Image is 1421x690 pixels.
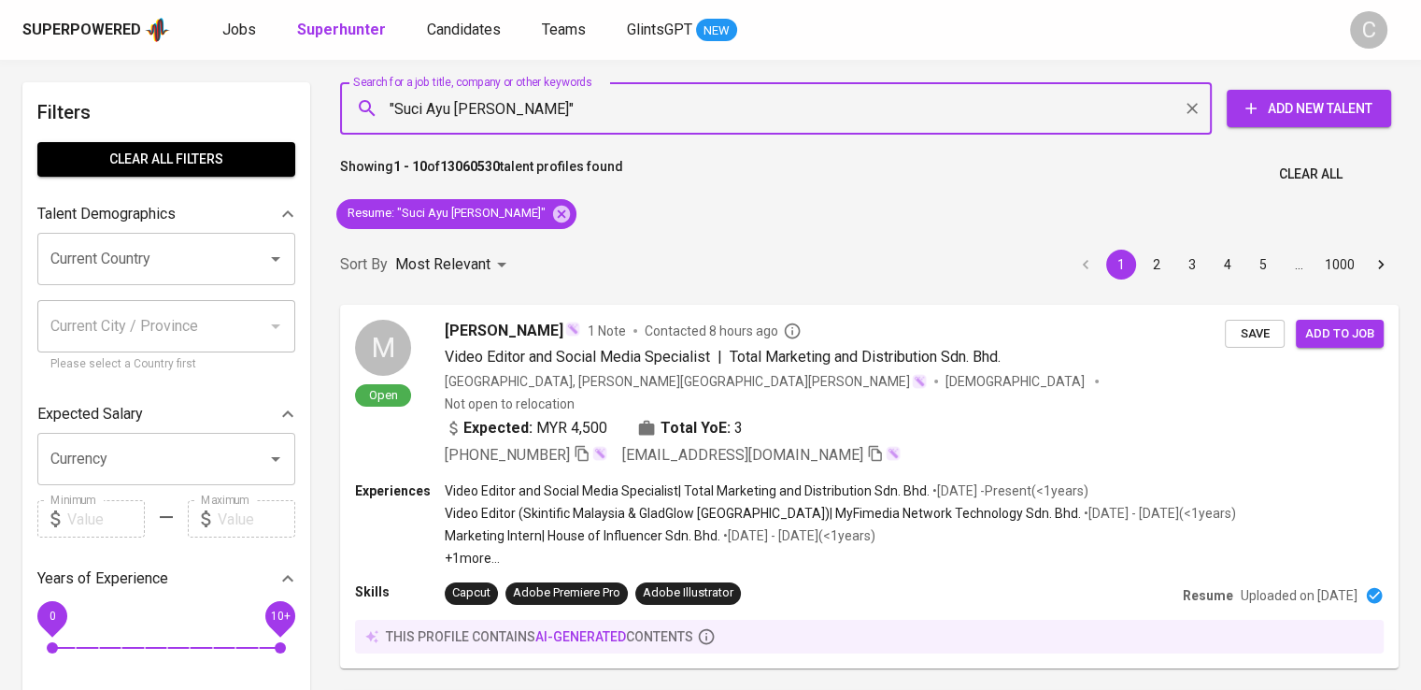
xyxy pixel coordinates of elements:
p: • [DATE] - [DATE] ( <1 years ) [720,526,875,545]
p: Please select a Country first [50,355,282,374]
p: Skills [355,582,445,601]
button: Go to next page [1366,250,1396,280]
span: Clear All [1279,163,1343,186]
span: Total Marketing and Distribution Sdn. Bhd. [730,348,1001,366]
span: 10+ [270,610,290,623]
span: [EMAIL_ADDRESS][DOMAIN_NAME] [622,446,863,464]
span: Open [362,387,405,403]
p: Talent Demographics [37,203,176,225]
span: Clear All filters [52,148,280,171]
p: Expected Salary [37,403,143,425]
button: Clear [1179,95,1205,122]
h6: Filters [37,97,295,127]
span: Save [1234,323,1275,345]
div: Years of Experience [37,560,295,597]
a: MOpen[PERSON_NAME]1 NoteContacted 8 hours agoVideo Editor and Social Media Specialist|Total Marke... [340,305,1399,668]
a: GlintsGPT NEW [627,19,737,42]
p: Not open to relocation [445,395,575,413]
a: Jobs [222,19,260,42]
p: Video Editor and Social Media Specialist | Total Marketing and Distribution Sdn. Bhd. [445,482,930,500]
div: C [1350,11,1387,49]
button: page 1 [1106,250,1136,280]
p: Showing of talent profiles found [340,157,623,192]
input: Value [67,500,145,538]
button: Go to page 1000 [1319,250,1360,280]
p: Video Editor (Skintific Malaysia & GladGlow [GEOGRAPHIC_DATA]) | MyFimedia Network Technology Sdn... [445,504,1081,523]
span: Resume : "Suci Ayu [PERSON_NAME]" [336,205,557,223]
img: magic_wand.svg [565,322,580,337]
button: Add to job [1296,320,1384,349]
p: Most Relevant [395,253,490,276]
b: Total YoE: [661,417,731,439]
span: GlintsGPT [627,21,692,38]
img: magic_wand.svg [886,446,901,461]
input: Value [218,500,295,538]
div: Adobe Premiere Pro [513,584,620,602]
div: Talent Demographics [37,195,295,233]
span: 1 Note [588,322,626,340]
img: magic_wand.svg [592,446,607,461]
b: Expected: [463,417,533,439]
p: Marketing Intern | House of Influencer Sdn. Bhd. [445,526,720,545]
span: | [718,346,722,368]
a: Superhunter [297,19,390,42]
div: Expected Salary [37,395,295,433]
div: M [355,320,411,376]
span: Add to job [1305,323,1374,345]
button: Clear All filters [37,142,295,177]
p: • [DATE] - [DATE] ( <1 years ) [1081,504,1236,523]
span: NEW [696,22,737,40]
p: Resume [1183,586,1233,605]
button: Go to page 4 [1213,250,1243,280]
p: • [DATE] - Present ( <1 years ) [930,482,1088,500]
img: magic_wand.svg [912,374,927,389]
span: Video Editor and Social Media Specialist [445,348,710,366]
div: [GEOGRAPHIC_DATA], [PERSON_NAME][GEOGRAPHIC_DATA][PERSON_NAME] [445,372,927,391]
span: Teams [542,21,586,38]
p: Uploaded on [DATE] [1241,586,1357,605]
b: 13060530 [440,159,500,174]
div: Adobe Illustrator [643,584,733,602]
span: [PHONE_NUMBER] [445,446,570,464]
span: Jobs [222,21,256,38]
span: [DEMOGRAPHIC_DATA] [945,372,1087,391]
p: Experiences [355,482,445,500]
p: Years of Experience [37,568,168,590]
button: Open [263,246,289,272]
button: Save [1225,320,1285,349]
span: Contacted 8 hours ago [645,322,802,340]
p: this profile contains contents [386,627,693,646]
a: Candidates [427,19,504,42]
span: AI-generated [535,629,626,644]
div: Superpowered [22,20,141,41]
span: Candidates [427,21,501,38]
button: Go to page 2 [1142,250,1172,280]
a: Superpoweredapp logo [22,16,170,44]
span: 0 [49,610,55,623]
span: Add New Talent [1242,97,1376,121]
button: Go to page 3 [1177,250,1207,280]
p: Sort By [340,253,388,276]
img: app logo [145,16,170,44]
button: Open [263,446,289,472]
div: Capcut [452,584,490,602]
p: +1 more ... [445,549,1236,568]
svg: By Malaysia recruiter [783,322,802,340]
div: Resume: "Suci Ayu [PERSON_NAME]" [336,199,576,229]
a: Teams [542,19,590,42]
button: Add New Talent [1227,90,1391,127]
div: Most Relevant [395,248,513,282]
button: Go to page 5 [1248,250,1278,280]
span: [PERSON_NAME] [445,320,563,342]
div: … [1284,255,1314,274]
div: MYR 4,500 [445,417,607,439]
b: 1 - 10 [393,159,427,174]
nav: pagination navigation [1068,250,1399,280]
b: Superhunter [297,21,386,38]
span: 3 [734,417,743,439]
button: Clear All [1272,157,1350,192]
